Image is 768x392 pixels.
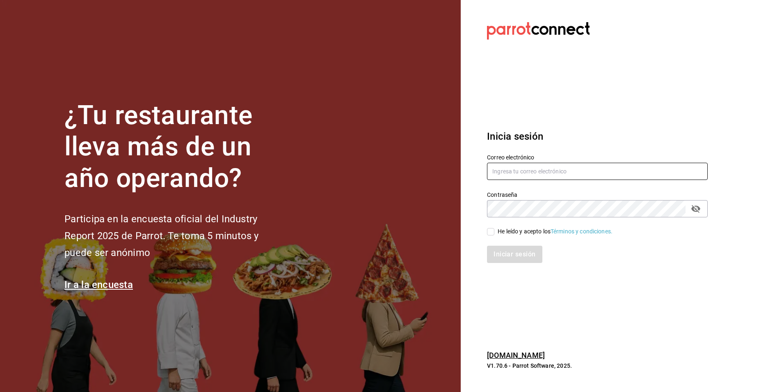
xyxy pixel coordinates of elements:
[487,163,708,180] input: Ingresa tu correo electrónico
[487,362,708,370] p: V1.70.6 - Parrot Software, 2025.
[487,129,708,144] h3: Inicia sesión
[64,100,286,194] h1: ¿Tu restaurante lleva más de un año operando?
[487,351,545,360] a: [DOMAIN_NAME]
[551,228,613,235] a: Términos y condiciones.
[487,154,708,160] label: Correo electrónico
[689,202,703,216] button: passwordField
[64,211,286,261] h2: Participa en la encuesta oficial del Industry Report 2025 de Parrot. Te toma 5 minutos y puede se...
[498,227,613,236] div: He leído y acepto los
[487,191,708,197] label: Contraseña
[64,279,133,291] a: Ir a la encuesta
